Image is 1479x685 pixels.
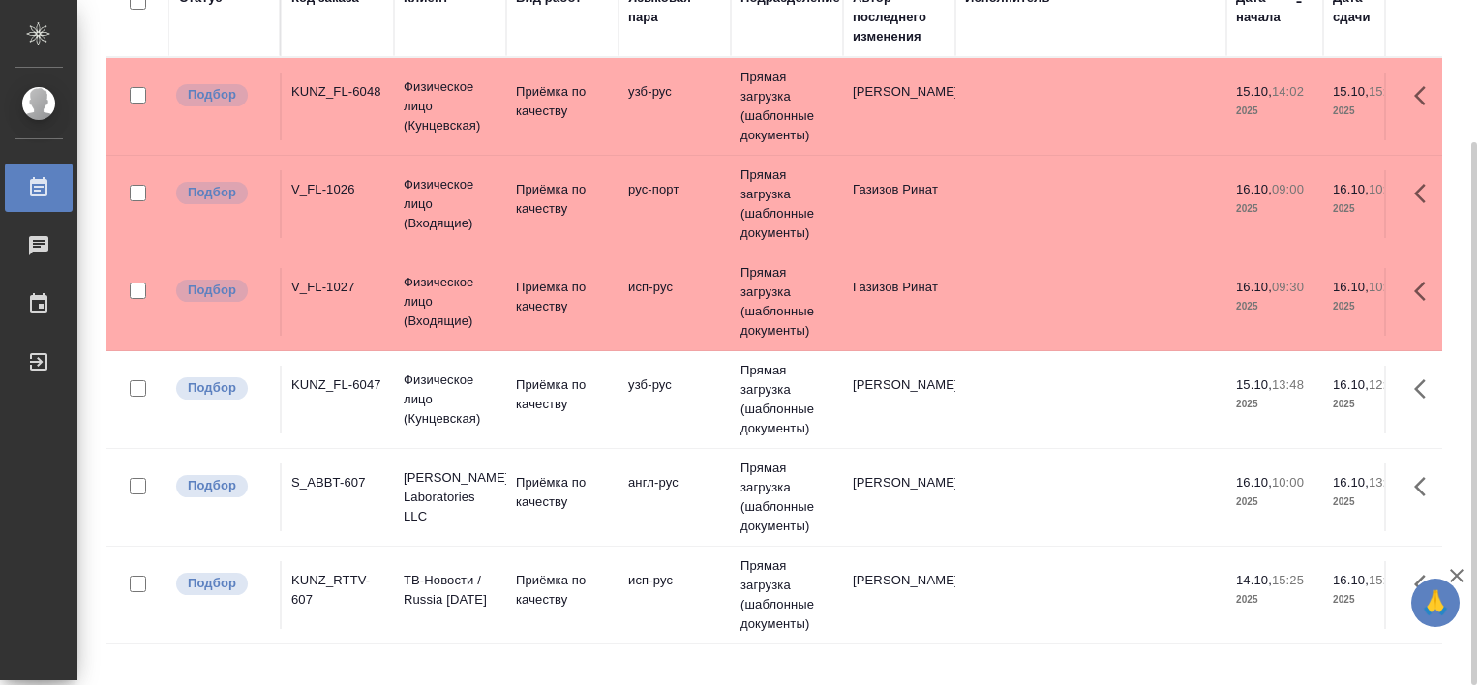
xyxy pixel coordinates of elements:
p: 2025 [1333,297,1410,316]
div: S_ABBT-607 [291,473,384,492]
button: Здесь прячутся важные кнопки [1403,268,1449,314]
td: рус-порт [619,170,731,238]
p: 2025 [1333,492,1410,512]
p: Подбор [188,281,236,300]
p: 15.10, [1333,84,1369,99]
p: 15:40 [1369,84,1401,99]
td: Прямая загрузка (шаблонные документы) [731,449,843,546]
div: V_FL-1027 [291,278,384,297]
p: 16.10, [1333,573,1369,587]
p: 12:00 [1369,377,1401,392]
p: Физическое лицо (Кунцевская) [404,77,497,135]
p: 15:25 [1272,573,1304,587]
td: узб-рус [619,73,731,140]
button: Здесь прячутся важные кнопки [1403,463,1449,510]
p: 15.10, [1236,377,1272,392]
p: Подбор [188,183,236,202]
p: [PERSON_NAME] Laboratories LLC [404,468,497,526]
p: Подбор [188,85,236,104]
td: [PERSON_NAME] [843,463,955,531]
div: Можно подбирать исполнителей [174,82,270,108]
p: 14.10, [1236,573,1272,587]
p: 15:00 [1369,573,1401,587]
button: Здесь прячутся важные кнопки [1403,73,1449,119]
p: 2025 [1236,102,1313,121]
p: 16.10, [1333,182,1369,196]
td: Газизов Ринат [843,170,955,238]
td: Газизов Ринат [843,268,955,336]
td: [PERSON_NAME] [843,366,955,433]
p: Приёмка по качеству [516,278,609,316]
p: ТВ-Новости / Russia [DATE] [404,571,497,610]
p: Приёмка по качеству [516,180,609,219]
p: 13:00 [1369,475,1401,490]
p: 2025 [1236,590,1313,610]
div: V_FL-1026 [291,180,384,199]
td: [PERSON_NAME] [843,561,955,629]
p: 13:48 [1272,377,1304,392]
div: KUNZ_RTTV-607 [291,571,384,610]
p: 2025 [1236,199,1313,219]
p: 16.10, [1236,280,1272,294]
div: KUNZ_FL-6048 [291,82,384,102]
td: узб-рус [619,366,731,433]
span: 🙏 [1419,582,1452,623]
button: 🙏 [1411,579,1460,627]
p: Физическое лицо (Входящие) [404,175,497,233]
button: Здесь прячутся важные кнопки [1403,561,1449,608]
p: 09:00 [1272,182,1304,196]
td: англ-рус [619,463,731,531]
p: 16.10, [1236,182,1272,196]
td: Прямая загрузка (шаблонные документы) [731,351,843,448]
p: 2025 [1333,102,1410,121]
p: Физическое лицо (Кунцевская) [404,371,497,429]
div: Можно подбирать исполнителей [174,571,270,597]
button: Здесь прячутся важные кнопки [1403,170,1449,217]
td: [PERSON_NAME] [843,73,955,140]
td: Прямая загрузка (шаблонные документы) [731,156,843,253]
p: Подбор [188,476,236,495]
p: Приёмка по качеству [516,82,609,121]
p: Подбор [188,378,236,398]
td: Прямая загрузка (шаблонные документы) [731,253,843,350]
div: Можно подбирать исполнителей [174,278,270,304]
p: Приёмка по качеству [516,375,609,414]
div: KUNZ_FL-6047 [291,375,384,395]
p: 10:30 [1369,280,1401,294]
div: Можно подбирать исполнителей [174,473,270,499]
td: Прямая загрузка (шаблонные документы) [731,58,843,155]
p: 10:30 [1369,182,1401,196]
p: Физическое лицо (Входящие) [404,273,497,331]
p: 2025 [1333,590,1410,610]
p: 16.10, [1236,475,1272,490]
p: Приёмка по качеству [516,473,609,512]
td: Прямая загрузка (шаблонные документы) [731,547,843,643]
div: Можно подбирать исполнителей [174,375,270,402]
p: 2025 [1236,492,1313,512]
p: 09:30 [1272,280,1304,294]
p: 15.10, [1236,84,1272,99]
p: 2025 [1236,395,1313,414]
p: 2025 [1333,395,1410,414]
p: Приёмка по качеству [516,571,609,610]
td: исп-рус [619,561,731,629]
div: Можно подбирать исполнителей [174,180,270,206]
p: 14:02 [1272,84,1304,99]
td: исп-рус [619,268,731,336]
p: 16.10, [1333,475,1369,490]
p: 16.10, [1333,377,1369,392]
p: 2025 [1236,297,1313,316]
p: 16.10, [1333,280,1369,294]
p: Подбор [188,574,236,593]
p: 2025 [1333,199,1410,219]
p: 10:00 [1272,475,1304,490]
button: Здесь прячутся важные кнопки [1403,366,1449,412]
